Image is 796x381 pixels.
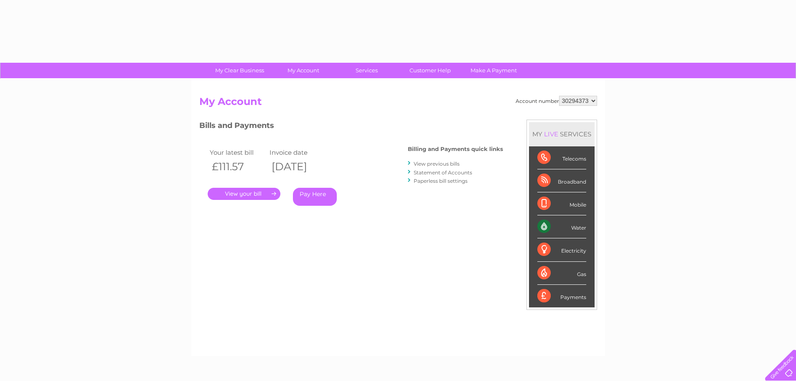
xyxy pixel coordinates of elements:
th: [DATE] [267,158,328,175]
h2: My Account [199,96,597,112]
a: View previous bills [414,161,460,167]
td: Invoice date [267,147,328,158]
div: Water [537,215,586,238]
h4: Billing and Payments quick links [408,146,503,152]
a: My Clear Business [205,63,274,78]
a: Make A Payment [459,63,528,78]
a: Pay Here [293,188,337,206]
a: My Account [269,63,338,78]
a: . [208,188,280,200]
a: Services [332,63,401,78]
div: MY SERVICES [529,122,595,146]
a: Paperless bill settings [414,178,468,184]
a: Customer Help [396,63,465,78]
div: Electricity [537,238,586,261]
div: Mobile [537,192,586,215]
h3: Bills and Payments [199,120,503,134]
div: LIVE [542,130,560,138]
div: Payments [537,285,586,307]
th: £111.57 [208,158,268,175]
a: Statement of Accounts [414,169,472,176]
div: Broadband [537,169,586,192]
td: Your latest bill [208,147,268,158]
div: Gas [537,262,586,285]
div: Account number [516,96,597,106]
div: Telecoms [537,146,586,169]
